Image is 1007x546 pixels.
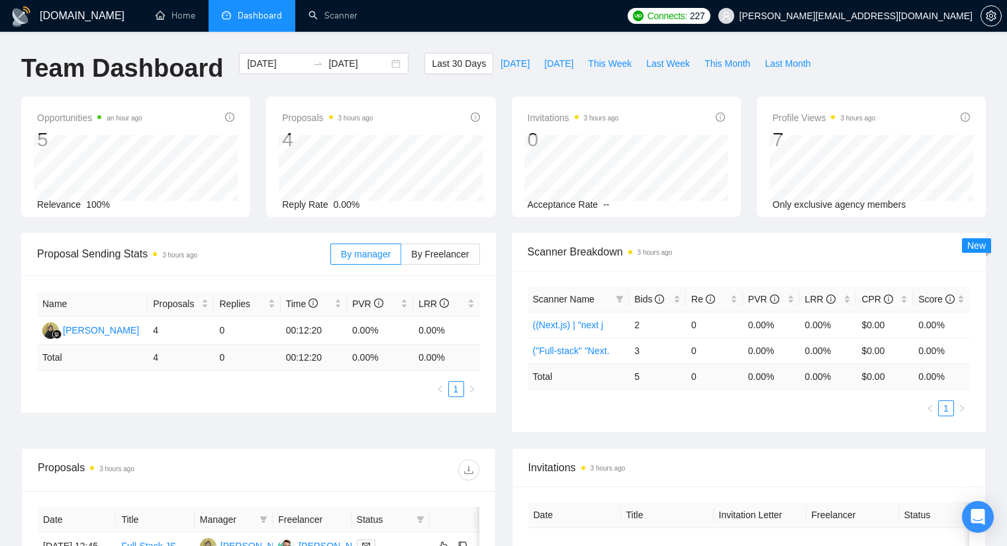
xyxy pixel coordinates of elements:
li: Next Page [464,381,480,397]
span: filter [416,516,424,523]
td: 0.00% [800,338,857,363]
td: 0.00% [800,312,857,338]
th: Title [116,507,194,533]
span: By Freelancer [411,249,469,259]
td: 0.00% [413,317,479,345]
span: info-circle [309,298,318,308]
span: info-circle [706,295,715,304]
li: 1 [448,381,464,397]
span: Last Month [765,56,810,71]
a: ((Next.js) | "next j [533,320,604,330]
div: [PERSON_NAME] [63,323,139,338]
td: 00:12:20 [281,345,347,371]
td: 4 [148,317,214,345]
div: Open Intercom Messenger [962,501,994,533]
li: 1 [938,400,954,416]
td: 0.00% [913,312,970,338]
button: [DATE] [537,53,581,74]
span: right [958,404,966,412]
span: info-circle [225,113,234,122]
th: Replies [214,291,280,317]
th: Manager [195,507,273,533]
span: left [436,385,444,393]
a: ("Full-stack" "Next. [533,345,610,356]
span: Opportunities [37,110,142,126]
span: 227 [690,9,704,23]
li: Previous Page [432,381,448,397]
td: 00:12:20 [281,317,347,345]
td: 0.00% [347,317,413,345]
td: 0.00 % [743,363,800,389]
span: info-circle [961,113,970,122]
span: info-circle [716,113,725,122]
a: T[PERSON_NAME] [42,324,139,335]
span: filter [613,289,626,309]
span: Scanner Breakdown [528,244,971,260]
button: left [432,381,448,397]
li: Previous Page [922,400,938,416]
td: 0.00% [743,338,800,363]
span: setting [981,11,1001,21]
td: 0 [686,363,743,389]
span: PVR [748,294,779,304]
a: homeHome [156,10,195,21]
span: download [459,465,479,475]
span: -- [603,199,609,210]
span: user [722,11,731,21]
time: 3 hours ago [99,465,134,473]
td: 4 [148,345,214,371]
td: 0.00 % [413,345,479,371]
span: 100% [86,199,110,210]
time: 3 hours ago [338,114,373,122]
span: Invitations [528,459,970,476]
span: info-circle [374,298,383,308]
span: Relevance [37,199,81,210]
span: Proposal Sending Stats [37,246,330,262]
input: Start date [247,56,307,71]
span: left [926,404,934,412]
td: 2 [629,312,686,338]
th: Date [528,502,621,528]
span: Bids [634,294,664,304]
th: Freelancer [806,502,899,528]
span: Proposals [282,110,373,126]
span: info-circle [945,295,955,304]
img: logo [11,6,32,27]
time: 3 hours ago [840,114,875,122]
span: This Month [704,56,750,71]
button: left [922,400,938,416]
span: Profile Views [773,110,876,126]
div: 7 [773,127,876,152]
span: info-circle [884,295,893,304]
input: End date [328,56,389,71]
span: Scanner Name [533,294,595,304]
td: Total [37,345,148,371]
span: Time [286,298,318,309]
a: setting [981,11,1002,21]
img: gigradar-bm.png [52,330,62,339]
td: 0.00% [913,338,970,363]
a: 1 [449,382,463,396]
span: filter [257,510,270,529]
span: to [312,58,323,69]
button: This Month [697,53,757,74]
td: 0.00 % [800,363,857,389]
span: Replies [219,296,265,311]
span: Invitations [528,110,619,126]
button: This Week [581,53,639,74]
span: info-circle [770,295,779,304]
span: [DATE] [544,56,573,71]
button: [DATE] [493,53,537,74]
a: 1 [939,401,953,416]
span: Proposals [153,296,199,311]
div: Proposals [38,459,258,480]
span: dashboard [222,11,231,20]
h1: Team Dashboard [21,53,223,84]
span: Reply Rate [282,199,328,210]
span: LRR [805,294,836,304]
td: $0.00 [856,312,913,338]
th: Freelancer [273,507,351,533]
th: Invitation Letter [714,502,806,528]
span: filter [616,295,624,303]
span: Acceptance Rate [528,199,599,210]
